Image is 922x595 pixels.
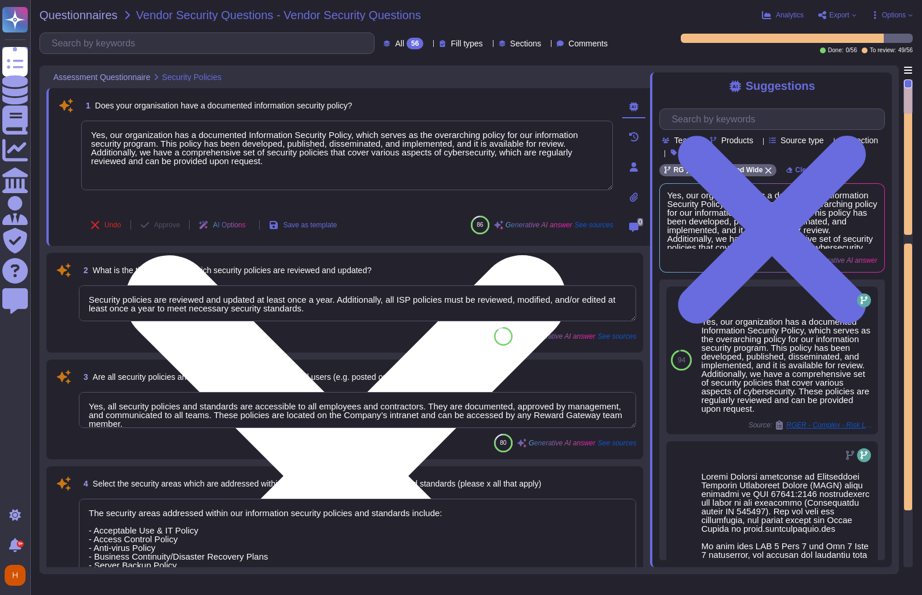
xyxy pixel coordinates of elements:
[762,10,804,20] button: Analytics
[79,392,636,428] textarea: Yes, all security policies and standards are accessible to all employees and contractors. They ar...
[678,357,685,364] span: 94
[637,218,644,226] span: 0
[598,333,637,340] span: See sources
[829,12,850,19] span: Export
[451,39,482,48] span: Fill types
[81,121,613,190] textarea: Yes, our organization has a documented Information Security Policy, which serves as the overarchi...
[749,420,873,430] span: Source:
[776,12,804,19] span: Analytics
[39,9,118,21] span: Questionnaires
[79,480,88,488] span: 4
[79,266,88,274] span: 2
[5,565,26,586] img: user
[510,39,542,48] span: Sections
[79,373,88,381] span: 3
[53,73,150,81] span: Assessment Questionnaire
[79,285,636,321] textarea: Security policies are reviewed and updated at least once a year. Additionally, all ISP policies m...
[46,33,374,53] input: Search by keywords
[500,333,506,339] span: 88
[500,440,506,446] span: 80
[17,540,24,547] div: 9+
[845,48,856,53] span: 0 / 56
[406,38,423,49] div: 56
[898,48,913,53] span: 49 / 56
[666,109,884,129] input: Search by keywords
[95,101,353,110] span: Does your organisation have a documented information security policy?
[136,9,421,21] span: Vendor Security Questions - Vendor Security Questions
[568,39,608,48] span: Comments
[395,39,404,48] span: All
[81,101,90,110] span: 1
[870,48,896,53] span: To review:
[162,73,222,81] span: Security Policies
[828,48,844,53] span: Done:
[882,12,906,19] span: Options
[786,422,873,429] span: RGER - Complex - Risk Ledger Test / RGER - Complex - Risk Ledger Test
[701,317,873,413] div: Yes, our organization has a documented Information Security Policy, which serves as the overarchi...
[477,222,483,228] span: 86
[598,440,637,447] span: See sources
[2,563,34,588] button: user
